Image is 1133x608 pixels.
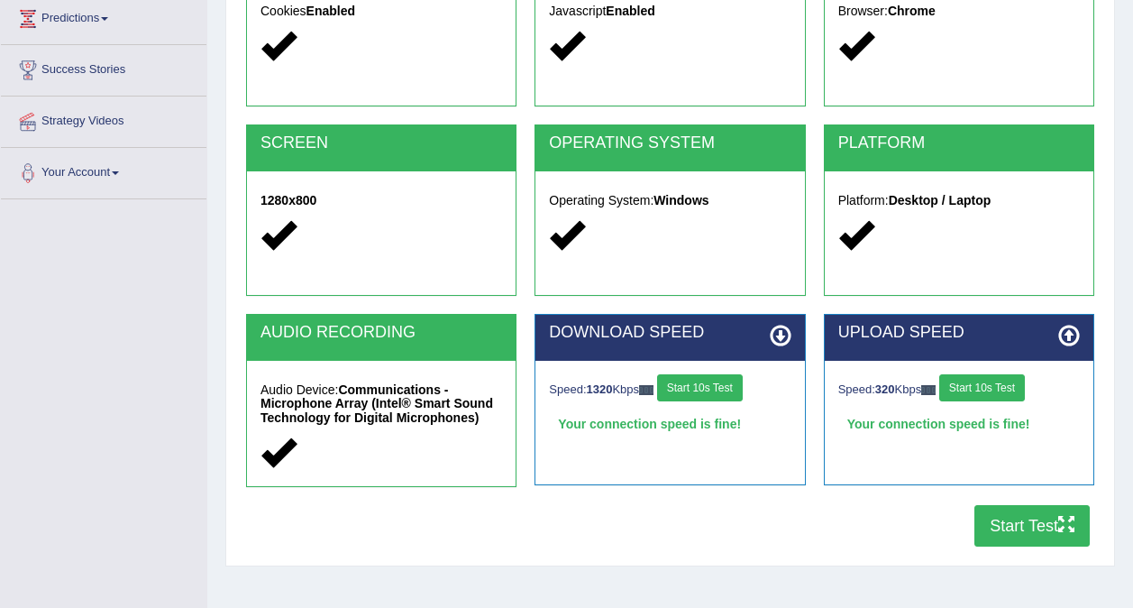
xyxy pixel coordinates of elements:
[549,410,790,438] div: Your connection speed is fine!
[587,382,613,396] strong: 1320
[260,382,493,425] strong: Communications - Microphone Array (Intel® Smart Sound Technology for Digital Microphones)
[1,45,206,90] a: Success Stories
[838,5,1080,18] h5: Browser:
[1,97,206,142] a: Strategy Videos
[921,385,936,395] img: ajax-loader-fb-connection.gif
[549,134,790,152] h2: OPERATING SYSTEM
[838,134,1080,152] h2: PLATFORM
[260,5,502,18] h5: Cookies
[260,134,502,152] h2: SCREEN
[549,324,790,342] h2: DOWNLOAD SPEED
[875,382,895,396] strong: 320
[260,383,502,425] h5: Audio Device:
[838,324,1080,342] h2: UPLOAD SPEED
[838,194,1080,207] h5: Platform:
[974,505,1090,547] button: Start Test
[549,374,790,406] div: Speed: Kbps
[606,4,654,18] strong: Enabled
[260,324,502,342] h2: AUDIO RECORDING
[260,193,316,207] strong: 1280x800
[639,385,653,395] img: ajax-loader-fb-connection.gif
[888,4,936,18] strong: Chrome
[306,4,355,18] strong: Enabled
[549,5,790,18] h5: Javascript
[653,193,708,207] strong: Windows
[889,193,991,207] strong: Desktop / Laptop
[549,194,790,207] h5: Operating System:
[838,410,1080,438] div: Your connection speed is fine!
[657,374,743,401] button: Start 10s Test
[838,374,1080,406] div: Speed: Kbps
[1,148,206,193] a: Your Account
[939,374,1025,401] button: Start 10s Test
